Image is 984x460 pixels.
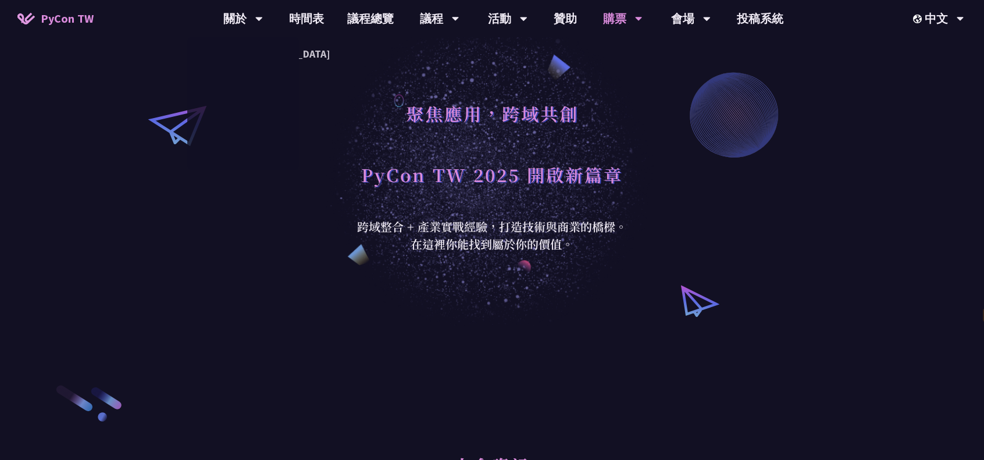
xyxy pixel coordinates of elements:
[406,96,579,131] h1: 聚焦應用，跨域共創
[17,13,35,24] img: Home icon of PyCon TW 2025
[187,40,299,67] a: PyCon [GEOGRAPHIC_DATA]
[41,10,94,27] span: PyCon TW
[913,15,925,23] img: Locale Icon
[361,157,623,192] h1: PyCon TW 2025 開啟新篇章
[6,4,105,33] a: PyCon TW
[350,218,634,253] div: 跨域整合 + 產業實戰經驗，打造技術與商業的橋樑。 在這裡你能找到屬於你的價值。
